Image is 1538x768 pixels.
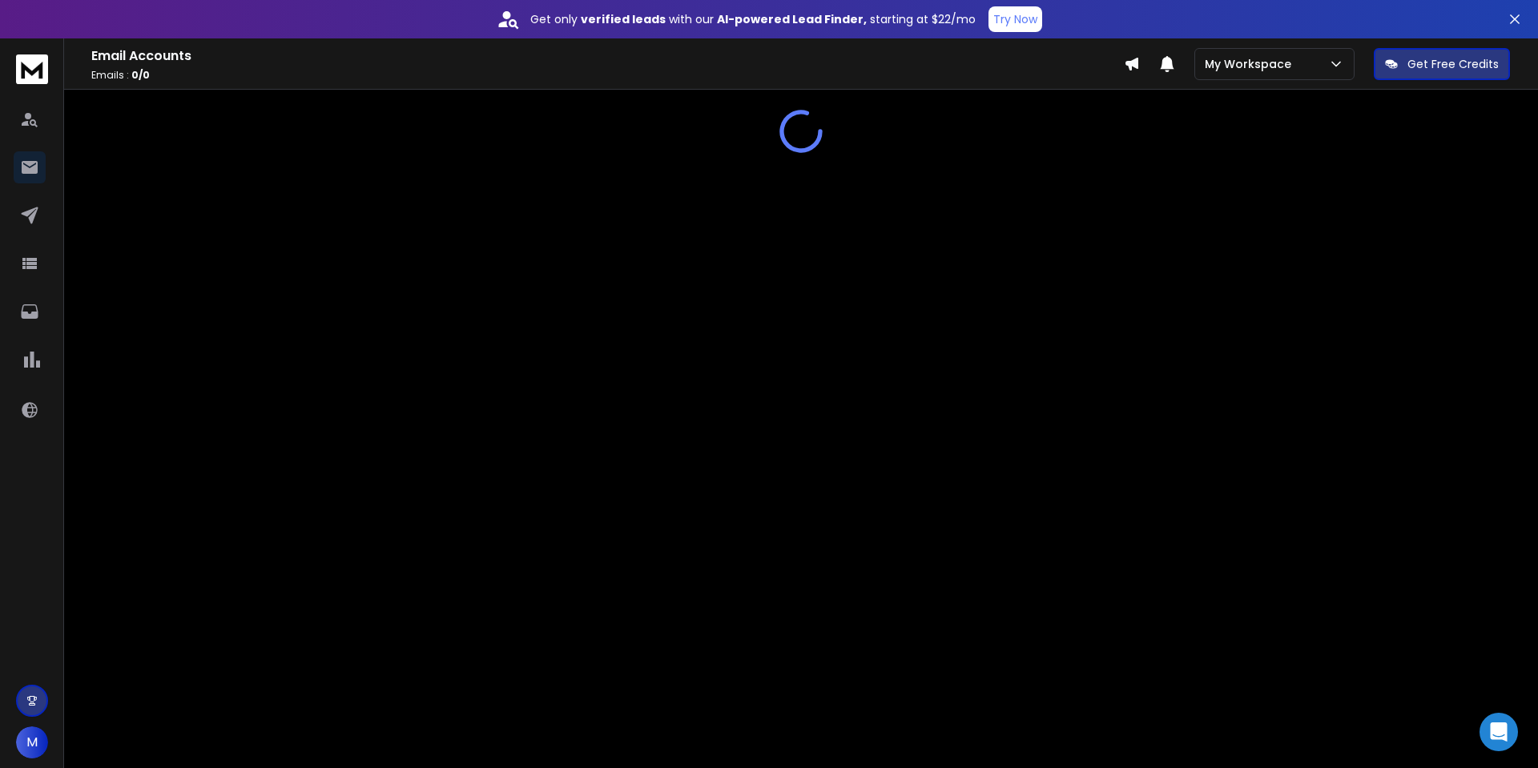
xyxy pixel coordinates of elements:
img: logo [16,54,48,84]
button: M [16,726,48,758]
strong: verified leads [581,11,666,27]
p: Emails : [91,69,1124,82]
p: My Workspace [1205,56,1298,72]
p: Try Now [993,11,1037,27]
p: Get Free Credits [1407,56,1499,72]
button: Get Free Credits [1374,48,1510,80]
button: Try Now [988,6,1042,32]
h1: Email Accounts [91,46,1124,66]
div: Open Intercom Messenger [1480,713,1518,751]
strong: AI-powered Lead Finder, [717,11,867,27]
span: 0 / 0 [131,68,150,82]
p: Get only with our starting at $22/mo [530,11,976,27]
